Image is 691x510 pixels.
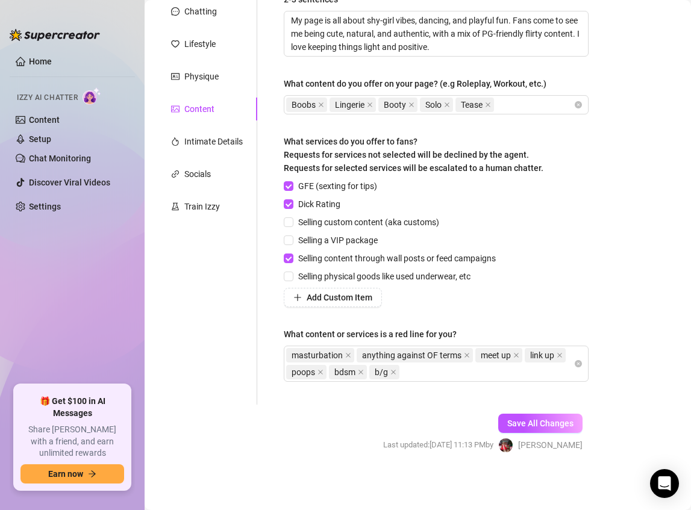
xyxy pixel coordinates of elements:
div: Chatting [184,5,217,18]
span: Selling custom content (aka customs) [293,216,444,229]
div: What content or services is a red line for you? [284,328,457,341]
span: Lingerie [335,98,364,111]
span: anything against OF terms [357,348,473,362]
span: Selling physical goods like used underwear, etc [293,270,475,283]
span: Booty [384,98,406,111]
span: close [390,369,396,375]
span: link up [530,349,554,362]
div: Content [184,102,214,116]
span: close-circle [575,360,582,367]
a: Settings [29,202,61,211]
span: Tease [461,98,483,111]
a: Discover Viral Videos [29,178,110,187]
span: Earn now [48,469,83,479]
span: Booty [378,98,417,112]
span: idcard [171,72,180,81]
span: Save All Changes [507,418,574,428]
a: Setup [29,134,51,144]
div: What content do you offer on your page? (e.g Roleplay, Workout, etc.) [284,77,546,90]
span: Tease [455,98,494,112]
div: Lifestyle [184,37,216,51]
span: close [557,352,563,358]
span: meet up [481,349,511,362]
span: close [513,352,519,358]
span: GFE (sexting for tips) [293,179,382,193]
span: Boobs [286,98,327,112]
input: What content do you offer on your page? (e.g Roleplay, Workout, etc.) [496,98,499,112]
a: Home [29,57,52,66]
a: Chat Monitoring [29,154,91,163]
label: What content or services is a red line for you? [284,328,465,341]
div: Socials [184,167,211,181]
span: Last updated: [DATE] 11:13 PM by [383,439,493,451]
span: [PERSON_NAME] [518,438,583,452]
span: close [408,102,414,108]
span: Dick Rating [293,197,345,211]
span: close [318,102,324,108]
span: 🎁 Get $100 in AI Messages [20,396,124,419]
span: Solo [420,98,453,112]
button: Add Custom Item [284,288,382,307]
span: arrow-right [88,470,96,478]
span: meet up [475,348,522,362]
span: heart [171,40,180,48]
span: close [367,102,373,108]
a: Content [29,115,60,125]
span: masturbation [292,349,343,362]
span: Share [PERSON_NAME] with a friend, and earn unlimited rewards [20,424,124,459]
span: b/g [369,365,399,379]
span: poops [292,365,315,379]
span: close [317,369,324,375]
span: What services do you offer to fans? Requests for services not selected will be declined by the ag... [284,137,543,173]
span: Lingerie [330,98,376,112]
span: poops [286,365,327,379]
span: close [464,352,470,358]
span: close [485,102,491,108]
img: AI Chatter [83,87,101,105]
span: bdsm [334,365,355,379]
div: Intimate Details [184,135,243,148]
span: anything against OF terms [362,349,461,362]
span: Add Custom Item [307,293,372,302]
span: close-circle [575,101,582,108]
input: What content or services is a red line for you? [402,365,404,379]
span: message [171,7,180,16]
textarea: Describe your niche and what content your fans are looking for in 2-3 sentences [284,11,588,56]
span: picture [171,105,180,113]
span: close [358,369,364,375]
div: Open Intercom Messenger [650,469,679,498]
span: close [345,352,351,358]
label: What content do you offer on your page? (e.g Roleplay, Workout, etc.) [284,77,555,90]
span: fire [171,137,180,146]
span: Solo [425,98,442,111]
span: b/g [375,365,388,379]
span: link [171,170,180,178]
span: link up [525,348,566,362]
div: Train Izzy [184,200,220,213]
div: Physique [184,70,219,83]
span: Boobs [292,98,316,111]
span: close [444,102,450,108]
button: Earn nowarrow-right [20,464,124,484]
button: Save All Changes [498,414,583,433]
span: Selling a VIP package [293,234,383,247]
span: Selling content through wall posts or feed campaigns [293,252,501,265]
span: Izzy AI Chatter [17,92,78,104]
span: experiment [171,202,180,211]
img: logo-BBDzfeDw.svg [10,29,100,41]
span: bdsm [329,365,367,379]
span: masturbation [286,348,354,362]
img: Clarice Solis [499,438,513,452]
span: plus [293,293,302,302]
